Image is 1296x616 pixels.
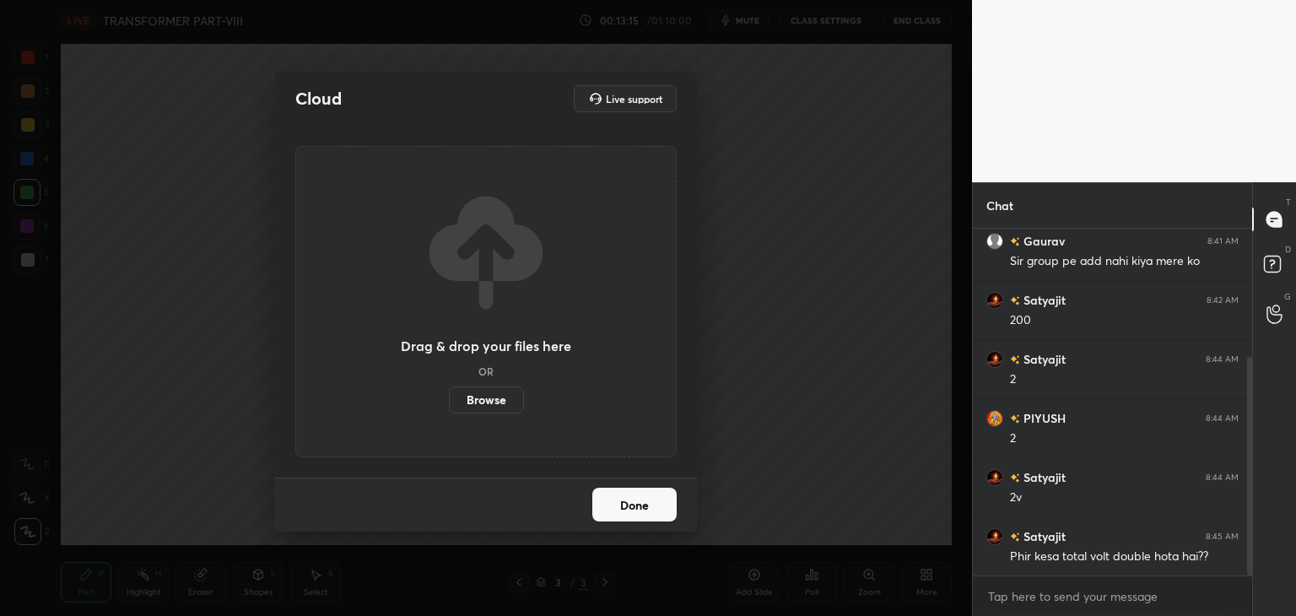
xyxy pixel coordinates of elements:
[1010,473,1020,483] img: no-rating-badge.077c3623.svg
[986,410,1003,427] img: 845d038e62a74313b88c206d20b2ed63.76911074_3
[478,366,494,376] h5: OR
[1010,253,1239,270] div: Sir group pe add nahi kiya mere ko
[973,183,1027,228] p: Chat
[1010,430,1239,447] div: 2
[1020,350,1066,368] h6: Satyajit
[1207,236,1239,246] div: 8:41 AM
[1010,489,1239,506] div: 2v
[1010,532,1020,542] img: no-rating-badge.077c3623.svg
[401,339,571,353] h3: Drag & drop your files here
[1020,232,1065,250] h6: Gaurav
[986,292,1003,309] img: daa425374cb446028a250903ee68cc3a.jpg
[1020,468,1066,486] h6: Satyajit
[1206,354,1239,365] div: 8:44 AM
[1010,237,1020,246] img: no-rating-badge.077c3623.svg
[1206,413,1239,424] div: 8:44 AM
[295,88,342,110] h2: Cloud
[1206,473,1239,483] div: 8:44 AM
[1286,196,1291,208] p: T
[1010,312,1239,329] div: 200
[1010,548,1239,565] div: Phir kesa total volt double hota hai??
[1020,527,1066,545] h6: Satyajit
[1010,371,1239,388] div: 2
[1010,355,1020,365] img: no-rating-badge.077c3623.svg
[973,229,1252,576] div: grid
[1207,295,1239,305] div: 8:42 AM
[1285,243,1291,256] p: D
[986,528,1003,545] img: daa425374cb446028a250903ee68cc3a.jpg
[606,94,662,104] h5: Live support
[1010,414,1020,424] img: no-rating-badge.077c3623.svg
[1020,409,1066,427] h6: PIYUSH
[1010,296,1020,305] img: no-rating-badge.077c3623.svg
[986,233,1003,250] img: default.png
[1206,532,1239,542] div: 8:45 AM
[1284,290,1291,303] p: G
[986,469,1003,486] img: daa425374cb446028a250903ee68cc3a.jpg
[592,488,677,521] button: Done
[986,351,1003,368] img: daa425374cb446028a250903ee68cc3a.jpg
[1020,291,1066,309] h6: Satyajit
